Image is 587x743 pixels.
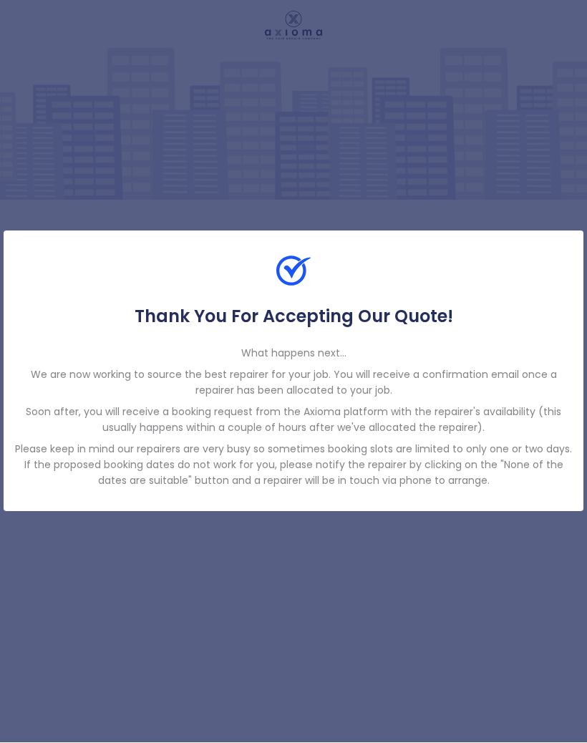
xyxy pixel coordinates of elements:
[276,254,311,288] img: Check
[15,404,572,436] p: Soon after, you will receive a booking request from the Axioma platform with the repairer's avail...
[15,442,572,489] p: Please keep in mind our repairers are very busy so sometimes booking slots are limited to only on...
[15,346,572,361] p: What happens next...
[15,306,572,329] h5: Thank You For Accepting Our Quote!
[15,367,572,399] p: We are now working to source the best repairer for your job. You will receive a confirmation emai...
